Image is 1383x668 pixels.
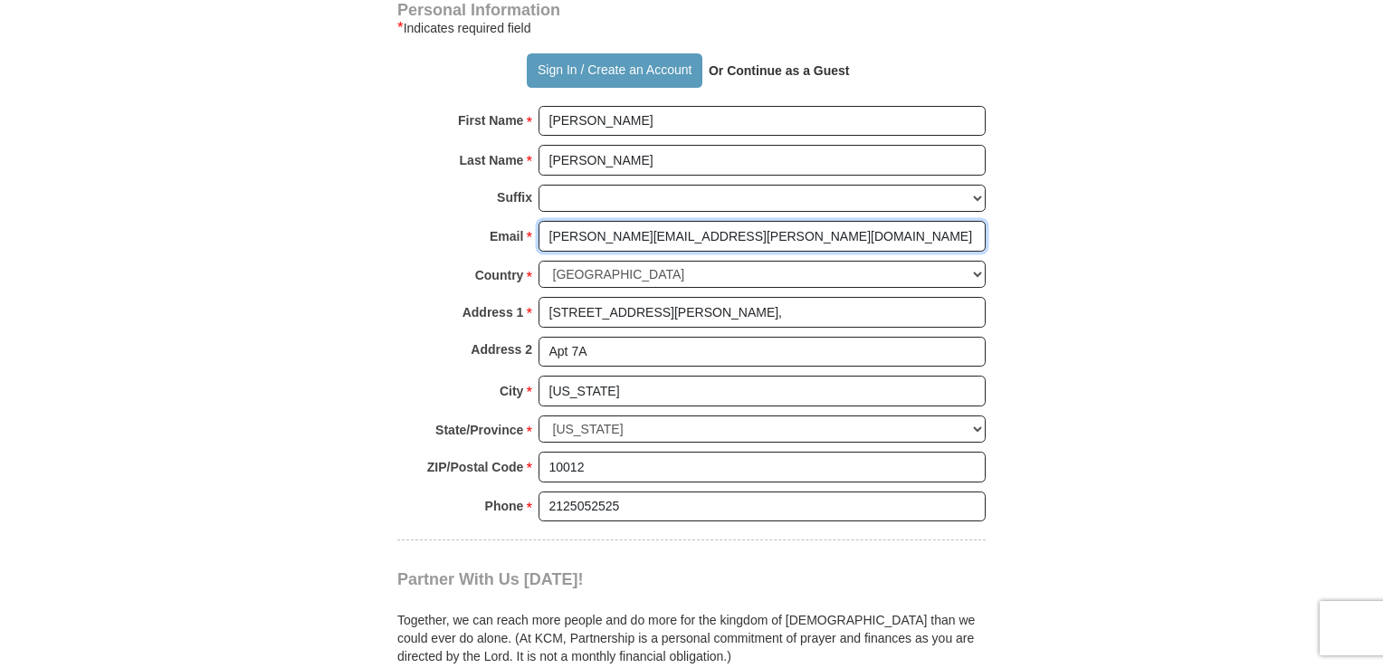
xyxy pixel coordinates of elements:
h4: Personal Information [397,3,986,17]
strong: Last Name [460,148,524,173]
strong: City [500,378,523,404]
strong: Country [475,262,524,288]
strong: First Name [458,108,523,133]
div: Indicates required field [397,17,986,39]
strong: Address 1 [463,300,524,325]
strong: Suffix [497,185,532,210]
strong: Address 2 [471,337,532,362]
strong: ZIP/Postal Code [427,454,524,480]
p: Together, we can reach more people and do more for the kingdom of [DEMOGRAPHIC_DATA] than we coul... [397,611,986,665]
button: Sign In / Create an Account [527,53,701,88]
strong: Phone [485,493,524,519]
strong: State/Province [435,417,523,443]
strong: Or Continue as a Guest [709,63,850,78]
span: Partner With Us [DATE]! [397,570,584,588]
strong: Email [490,224,523,249]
